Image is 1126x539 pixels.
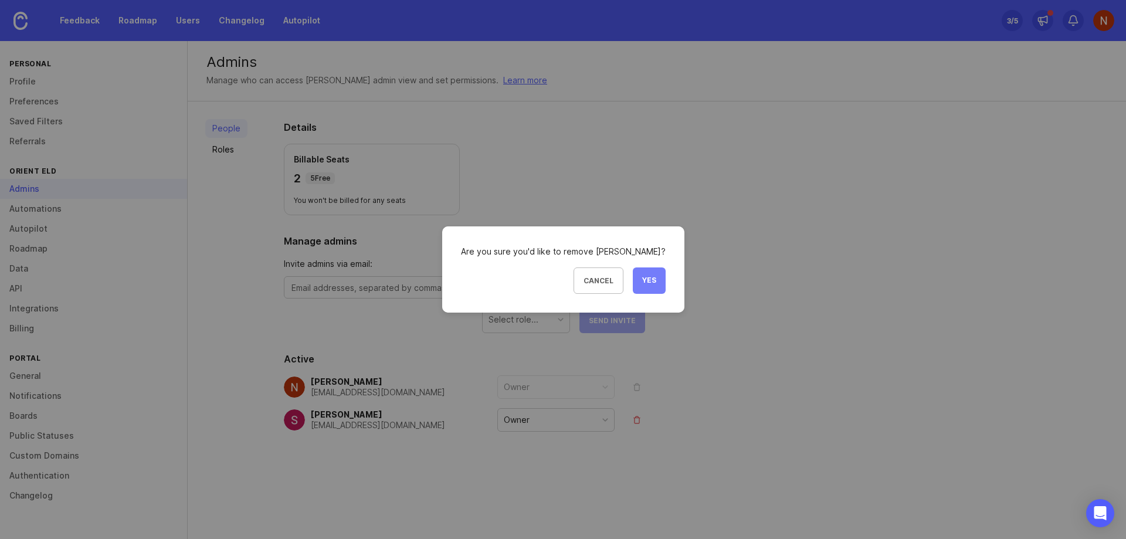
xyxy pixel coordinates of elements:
div: Open Intercom Messenger [1086,499,1114,527]
button: Yes [633,267,666,294]
div: Are you sure you'd like to remove [PERSON_NAME]? [461,245,666,258]
span: Cancel [584,276,613,285]
span: Yes [642,276,656,286]
button: Cancel [574,267,623,294]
